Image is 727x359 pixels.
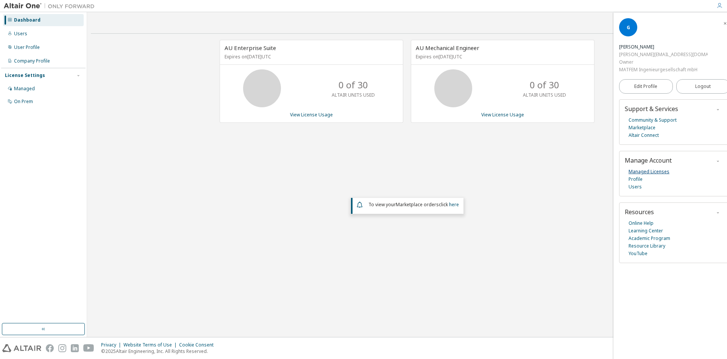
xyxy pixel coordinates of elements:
img: instagram.svg [58,344,66,352]
div: User Profile [14,44,40,50]
a: View License Usage [290,111,333,118]
span: G [627,24,630,31]
span: Resources [625,208,654,216]
span: AU Enterprise Suite [225,44,276,52]
div: Company Profile [14,58,50,64]
div: On Prem [14,99,33,105]
a: Altair Connect [629,132,659,139]
a: Users [629,183,642,191]
a: Online Help [629,219,654,227]
a: Edit Profile [619,79,673,94]
p: ALTAIR UNITS USED [523,92,566,98]
p: ALTAIR UNITS USED [332,92,375,98]
div: Cookie Consent [179,342,218,348]
a: Learning Center [629,227,663,235]
div: Guido Metzmacher [619,43,708,51]
a: Academic Program [629,235,670,242]
img: altair_logo.svg [2,344,41,352]
a: YouTube [629,250,647,257]
div: Dashboard [14,17,41,23]
div: License Settings [5,72,45,78]
div: MATFEM Ingenieurgesellschaft mbH [619,66,708,74]
a: View License Usage [481,111,524,118]
img: linkedin.svg [71,344,79,352]
em: Marketplace orders [396,201,439,208]
span: AU Mechanical Engineer [416,44,479,52]
div: Managed [14,86,35,92]
a: Marketplace [629,124,655,132]
a: Resource Library [629,242,665,250]
a: Managed Licenses [629,168,669,176]
a: Community & Support [629,116,677,124]
p: © 2025 Altair Engineering, Inc. All Rights Reserved. [101,348,218,354]
p: 0 of 30 [339,78,368,91]
img: youtube.svg [83,344,94,352]
div: Users [14,31,27,37]
p: Expires on [DATE] UTC [416,53,588,60]
div: Privacy [101,342,123,348]
span: To view your click [368,201,459,208]
span: Manage Account [625,156,672,165]
div: [PERSON_NAME][EMAIL_ADDRESS][DOMAIN_NAME] [619,51,708,58]
a: Profile [629,176,643,183]
p: 0 of 30 [530,78,559,91]
span: Logout [695,83,711,90]
img: Altair One [4,2,98,10]
span: Support & Services [625,105,678,113]
div: Owner [619,58,708,66]
span: Edit Profile [634,83,657,89]
a: here [449,201,459,208]
img: facebook.svg [46,344,54,352]
div: Website Terms of Use [123,342,179,348]
p: Expires on [DATE] UTC [225,53,396,60]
